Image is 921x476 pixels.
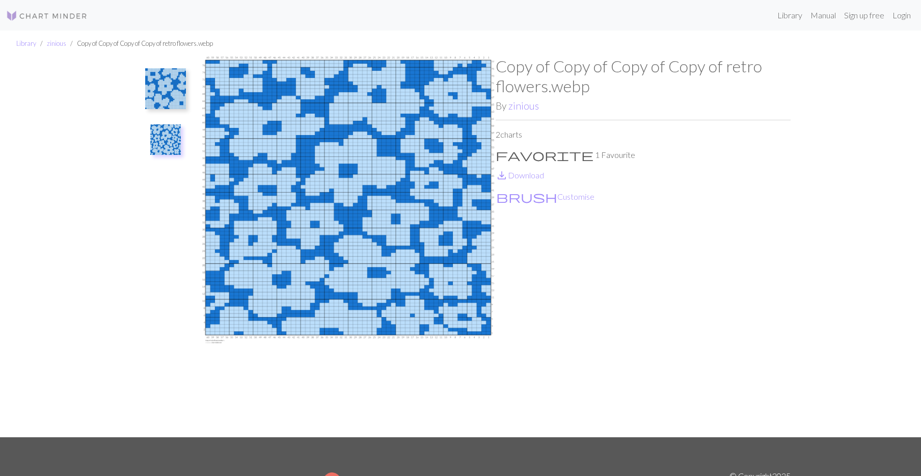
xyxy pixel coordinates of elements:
p: 1 Favourite [496,149,791,161]
i: Download [496,169,508,181]
i: Favourite [496,149,593,161]
li: Copy of Copy of Copy of Copy of retro flowers.webp [66,39,213,48]
img: Copy of retro flowers.webp [201,57,496,437]
img: Copy of retro flowers.webp [150,124,181,155]
a: Library [773,5,806,25]
span: brush [496,190,557,204]
a: Sign up free [840,5,888,25]
span: save_alt [496,168,508,182]
a: Login [888,5,915,25]
a: Manual [806,5,840,25]
button: CustomiseCustomise [496,190,595,203]
img: Logo [6,10,88,22]
a: zinious [47,39,66,47]
p: 2 charts [496,128,791,141]
h1: Copy of Copy of Copy of Copy of retro flowers.webp [496,57,791,96]
a: DownloadDownload [496,170,544,180]
i: Customise [496,191,557,203]
a: zinious [508,100,539,112]
span: favorite [496,148,593,162]
h2: By [496,100,791,112]
img: retro flowers.webp [145,68,186,109]
a: Library [16,39,36,47]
